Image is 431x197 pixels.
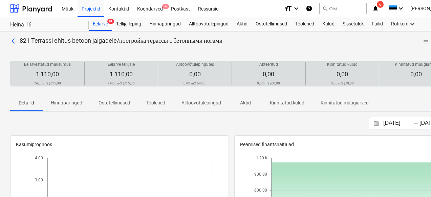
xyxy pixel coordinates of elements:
div: Heina 16 [10,21,81,28]
p: 0,00 m2 @ 0,00 [331,81,354,85]
p: Aktid [237,99,254,106]
iframe: Chat Widget [397,164,431,197]
p: Kasumiprognoos [16,141,223,148]
a: Aktid [233,17,252,31]
span: 1 110,00 [36,71,59,78]
a: Failid [368,17,387,31]
p: 74,00 m2 @ 15,00 [34,81,61,85]
span: 9+ [107,19,114,24]
span: notes [423,39,429,45]
p: Kinnitatud müügiarved [321,99,369,106]
tspan: 3.00 [35,178,43,182]
tspan: 4.00 [35,156,43,160]
p: Alltöövõtulepingud [181,99,221,106]
tspan: 1.20 k [256,156,267,160]
span: 0,00 [263,71,274,78]
tspan: 600.00 [254,188,267,193]
span: 1 110,00 [110,71,133,78]
p: Akteeritud [259,62,278,67]
span: 821 Terrassi ehitus betoon jalgadele/постройка терассы с бетонными ногами [20,37,222,44]
span: 0,00 [410,71,422,78]
p: Kinnitatud kulud [270,99,304,106]
p: Hinnapäringud [51,99,82,106]
p: 0,00 m2 @ 0,00 [184,81,207,85]
a: Töölehed [291,17,318,31]
tspan: 900.00 [254,172,267,177]
a: Tellija leping [112,17,145,31]
p: Eelarve tellijale [108,62,135,67]
p: Töölehed [146,99,165,106]
a: Alltöövõtulepingud [185,17,233,31]
p: Detailid [18,99,35,106]
span: 0,00 [337,71,348,78]
button: Interact with the calendar and add the check-in date for your trip. [370,120,382,127]
div: Eelarve [89,17,112,31]
p: Kinnitatud kulud [327,62,358,67]
p: 74,00 m2 @ 15,00 [108,81,135,85]
p: Ostutellimused [99,99,130,106]
p: Alltöövõtulepingutes [176,62,214,67]
a: Ostutellimused [252,17,291,31]
p: 0,00 m2 @ 0,00 [257,81,280,85]
a: Sissetulek [339,17,368,31]
div: Rohkem [387,17,421,31]
a: Kulud [318,17,339,31]
i: keyboard_arrow_down [408,20,416,28]
a: Hinnapäringud [145,17,185,31]
div: - [414,121,418,125]
span: arrow_back [10,37,18,45]
input: Algus [382,119,416,128]
p: Eelarvestatud maksumus [24,62,71,67]
a: Eelarve9+ [89,17,112,31]
span: 0,00 [189,71,201,78]
span: 4 [162,4,169,9]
